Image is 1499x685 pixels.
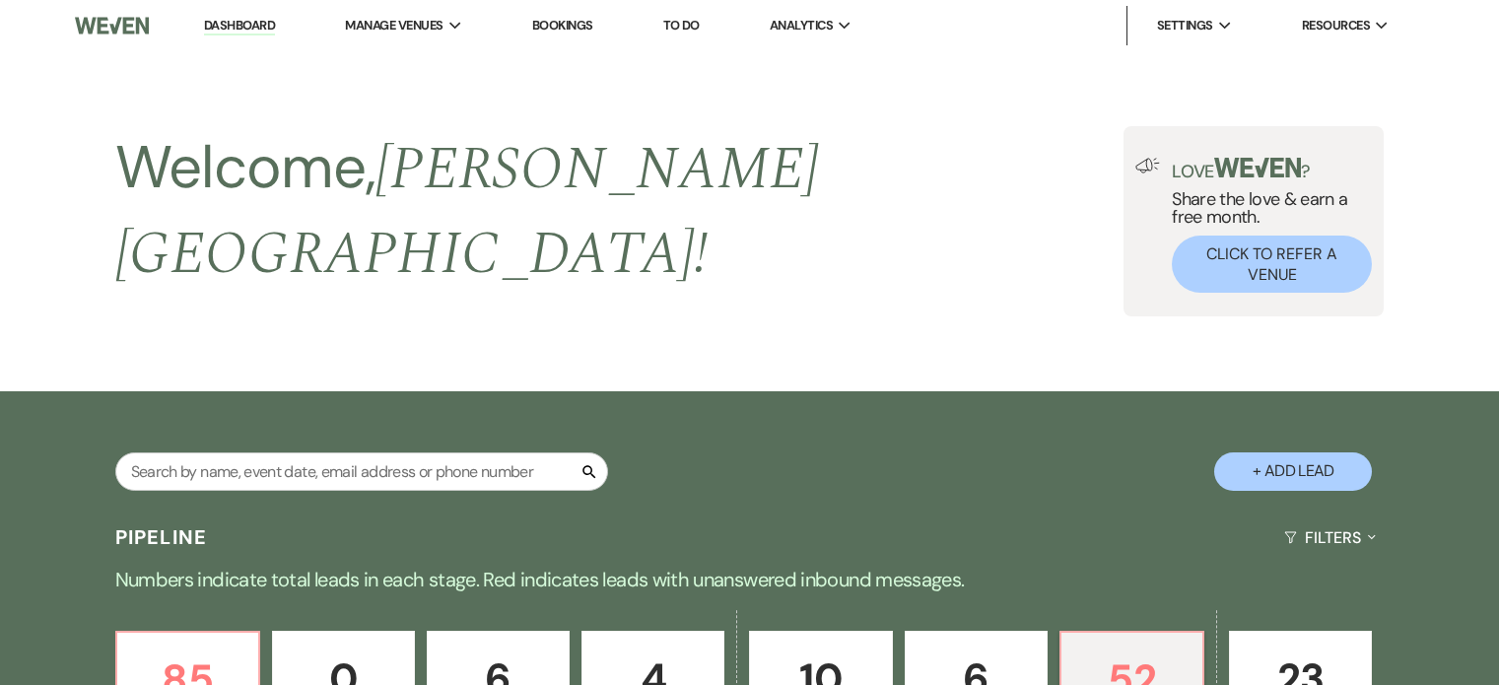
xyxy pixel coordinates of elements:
button: Click to Refer a Venue [1172,236,1372,293]
p: Numbers indicate total leads in each stage. Red indicates leads with unanswered inbound messages. [40,564,1460,595]
div: Share the love & earn a free month. [1160,158,1372,293]
a: To Do [663,17,700,34]
a: Bookings [532,17,593,34]
button: + Add Lead [1214,452,1372,491]
span: Manage Venues [345,16,443,35]
span: [PERSON_NAME][GEOGRAPHIC_DATA] ! [115,124,819,300]
h2: Welcome, [115,126,1124,296]
img: loud-speaker-illustration.svg [1135,158,1160,173]
button: Filters [1276,512,1384,564]
h3: Pipeline [115,523,208,551]
p: Love ? [1172,158,1372,180]
img: weven-logo-green.svg [1214,158,1302,177]
span: Analytics [770,16,833,35]
input: Search by name, event date, email address or phone number [115,452,608,491]
span: Settings [1157,16,1213,35]
span: Resources [1302,16,1370,35]
a: Dashboard [204,17,275,35]
img: Weven Logo [75,5,149,46]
